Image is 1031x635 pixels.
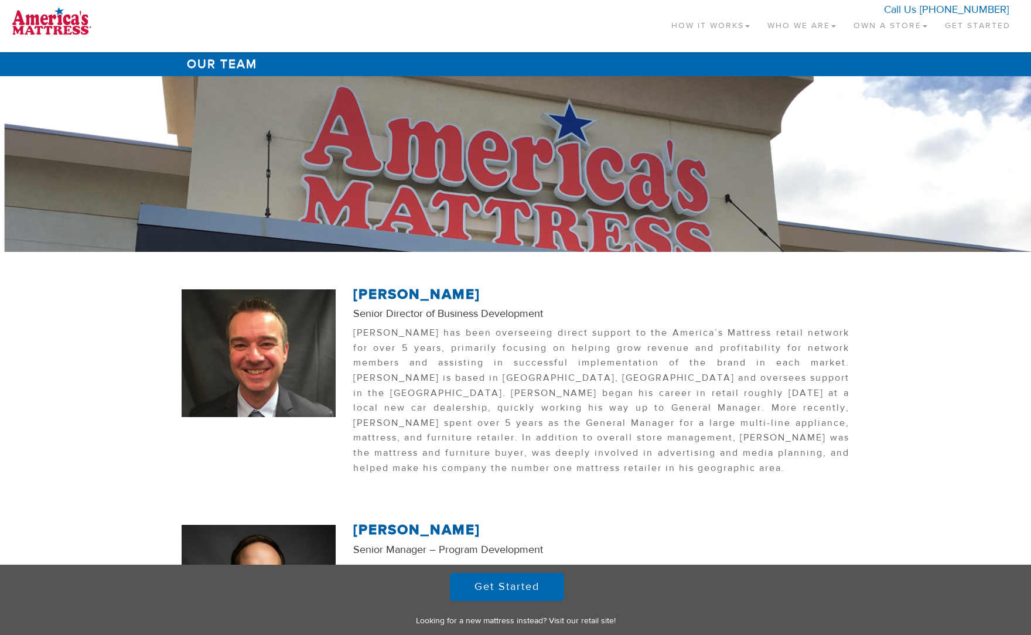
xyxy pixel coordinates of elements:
[884,3,916,16] span: Call Us
[450,573,564,601] a: Get Started
[936,6,1019,40] a: Get Started
[353,308,850,320] h4: Senior Director of Business Development
[182,52,849,76] h1: Our Team
[182,289,336,417] img: Generated-Image-September-08-2025-4_21PM.png
[353,544,850,556] h4: Senior Manager – Program Development
[845,6,936,40] a: Own a Store
[353,287,850,302] h2: [PERSON_NAME]
[663,6,759,40] a: How It Works
[759,6,845,40] a: Who We Are
[920,3,1009,16] a: [PHONE_NUMBER]
[353,523,850,538] h2: [PERSON_NAME]
[12,6,91,35] img: logo
[353,326,850,482] p: [PERSON_NAME] has been overseeing direct support to the America’s Mattress retail network for ove...
[416,616,616,626] a: Looking for a new mattress instead? Visit our retail site!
